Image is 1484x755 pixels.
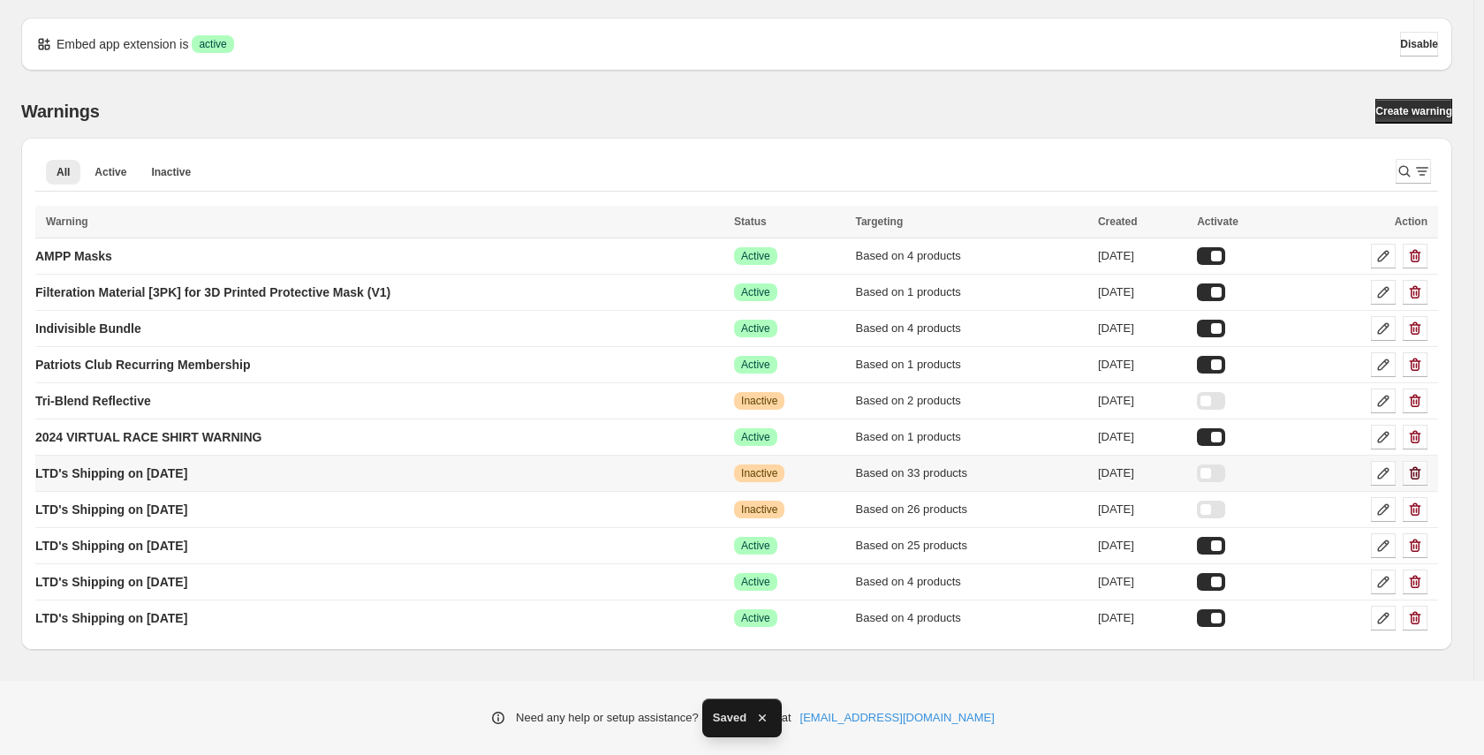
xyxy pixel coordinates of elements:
[1098,428,1186,446] div: [DATE]
[856,247,1087,265] div: Based on 4 products
[1098,356,1186,374] div: [DATE]
[856,609,1087,627] div: Based on 4 products
[856,573,1087,591] div: Based on 4 products
[1197,215,1238,228] span: Activate
[46,215,88,228] span: Warning
[35,532,187,560] a: LTD's Shipping on [DATE]
[1400,32,1438,57] button: Disable
[856,464,1087,482] div: Based on 33 products
[1098,609,1186,627] div: [DATE]
[1098,537,1186,555] div: [DATE]
[1098,247,1186,265] div: [DATE]
[1400,37,1438,51] span: Disable
[35,351,250,379] a: Patriots Club Recurring Membership
[856,392,1087,410] div: Based on 2 products
[35,320,141,337] p: Indivisible Bundle
[741,285,770,299] span: Active
[1098,501,1186,518] div: [DATE]
[1098,392,1186,410] div: [DATE]
[741,394,777,408] span: Inactive
[35,464,187,482] p: LTD's Shipping on [DATE]
[35,537,187,555] p: LTD's Shipping on [DATE]
[856,215,904,228] span: Targeting
[741,539,770,553] span: Active
[741,466,777,480] span: Inactive
[35,392,151,410] p: Tri-Blend Reflective
[1098,283,1186,301] div: [DATE]
[35,495,187,524] a: LTD's Shipping on [DATE]
[741,502,777,517] span: Inactive
[741,430,770,444] span: Active
[856,501,1087,518] div: Based on 26 products
[35,501,187,518] p: LTD's Shipping on [DATE]
[856,320,1087,337] div: Based on 4 products
[35,387,151,415] a: Tri-Blend Reflective
[713,709,746,727] span: Saved
[35,242,112,270] a: AMPP Masks
[35,314,141,343] a: Indivisible Bundle
[35,283,390,301] p: Filteration Material [3PK] for 3D Printed Protective Mask (V1)
[35,423,261,451] a: 2024 VIRTUAL RACE SHIRT WARNING
[1395,215,1427,228] span: Action
[95,165,126,179] span: Active
[35,609,187,627] p: LTD's Shipping on [DATE]
[1375,99,1452,124] a: Create warning
[800,709,995,727] a: [EMAIL_ADDRESS][DOMAIN_NAME]
[1098,320,1186,337] div: [DATE]
[21,101,100,122] h2: Warnings
[35,604,187,632] a: LTD's Shipping on [DATE]
[57,35,188,53] p: Embed app extension is
[1396,159,1431,184] button: Search and filter results
[741,358,770,372] span: Active
[35,428,261,446] p: 2024 VIRTUAL RACE SHIRT WARNING
[856,283,1087,301] div: Based on 1 products
[1098,215,1138,228] span: Created
[741,321,770,336] span: Active
[35,568,187,596] a: LTD's Shipping on [DATE]
[856,537,1087,555] div: Based on 25 products
[1098,464,1186,482] div: [DATE]
[741,575,770,589] span: Active
[1375,104,1452,118] span: Create warning
[1098,573,1186,591] div: [DATE]
[35,278,390,306] a: Filteration Material [3PK] for 3D Printed Protective Mask (V1)
[741,249,770,263] span: Active
[856,428,1087,446] div: Based on 1 products
[35,356,250,374] p: Patriots Club Recurring Membership
[35,459,187,487] a: LTD's Shipping on [DATE]
[856,356,1087,374] div: Based on 1 products
[35,573,187,591] p: LTD's Shipping on [DATE]
[734,215,767,228] span: Status
[151,165,191,179] span: Inactive
[35,247,112,265] p: AMPP Masks
[199,37,226,51] span: active
[741,611,770,625] span: Active
[57,165,70,179] span: All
